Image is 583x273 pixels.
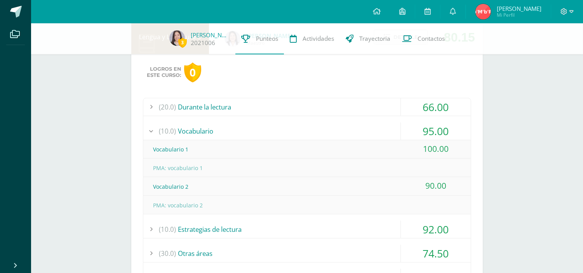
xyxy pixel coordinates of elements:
a: Punteos [235,23,284,54]
span: 3 [178,38,187,47]
div: Otras áreas [143,245,471,262]
span: Mi Perfil [497,12,541,18]
img: ca3c5678045a47df34288d126a1d4061.png [475,4,491,19]
div: Vocabulario 1 [143,141,471,158]
a: [PERSON_NAME] [191,31,230,39]
a: Actividades [284,23,340,54]
span: (20.0) [159,98,176,116]
span: (10.0) [159,122,176,140]
span: Trayectoria [359,35,390,43]
div: 100.00 [401,140,471,158]
div: 90.00 [401,177,471,195]
div: 66.00 [401,98,471,116]
a: Trayectoria [340,23,396,54]
div: Vocabulario 2 [143,178,471,195]
div: Durante la lectura [143,98,471,116]
span: (30.0) [159,245,176,262]
div: 74.50 [401,245,471,262]
span: Logros en este curso: [147,66,181,78]
a: 2021006 [191,39,215,47]
span: Actividades [303,35,334,43]
img: 3e8caf98d58fd82dbc8d372b63dd9bb0.png [169,30,185,46]
span: Punteos [256,35,278,43]
div: 95.00 [401,122,471,140]
span: (10.0) [159,221,176,238]
a: Contactos [396,23,451,54]
div: 92.00 [401,221,471,238]
div: PMA: vocabulario 2 [143,196,471,214]
div: Vocabulario [143,122,471,140]
span: [PERSON_NAME] [497,5,541,12]
div: 0 [184,63,201,82]
span: Contactos [418,35,445,43]
div: Estrategias de lectura [143,221,471,238]
div: PMA: vocabulario 1 [143,159,471,177]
